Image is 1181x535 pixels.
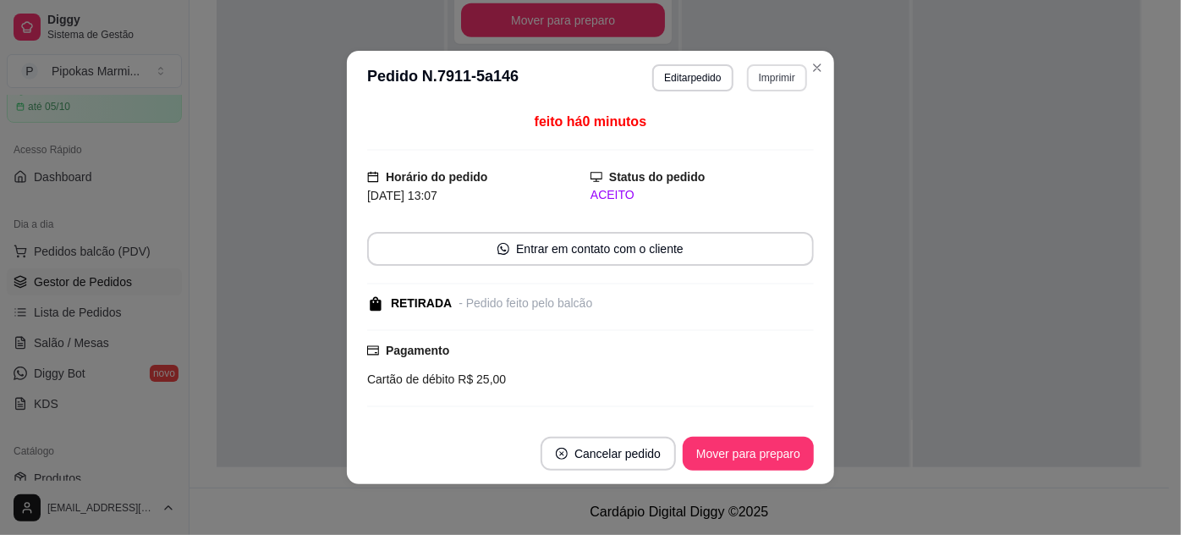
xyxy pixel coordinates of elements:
span: feito há 0 minutos [535,114,646,129]
span: close-circle [556,448,568,460]
h3: Pedido N. 7911-5a146 [367,64,519,91]
button: close-circleCancelar pedido [541,437,676,471]
span: desktop [590,171,602,183]
button: whats-appEntrar em contato com o cliente [367,232,814,266]
strong: Status do pedido [609,170,706,184]
span: credit-card [367,345,379,356]
button: Close [804,54,831,81]
strong: Pagamento [386,344,449,357]
button: Mover para preparo [683,437,814,471]
span: whats-app [497,243,509,255]
strong: Horário do pedido [386,170,488,184]
button: Imprimir [747,64,807,91]
span: R$ 25,00 [455,372,507,386]
span: Cartão de débito [367,372,455,386]
div: - Pedido feito pelo balcão [459,295,592,312]
span: [DATE] 13:07 [367,189,437,202]
button: Editarpedido [652,64,733,91]
div: ACEITO [590,186,814,204]
div: RETIRADA [391,295,452,312]
span: calendar [367,171,379,183]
